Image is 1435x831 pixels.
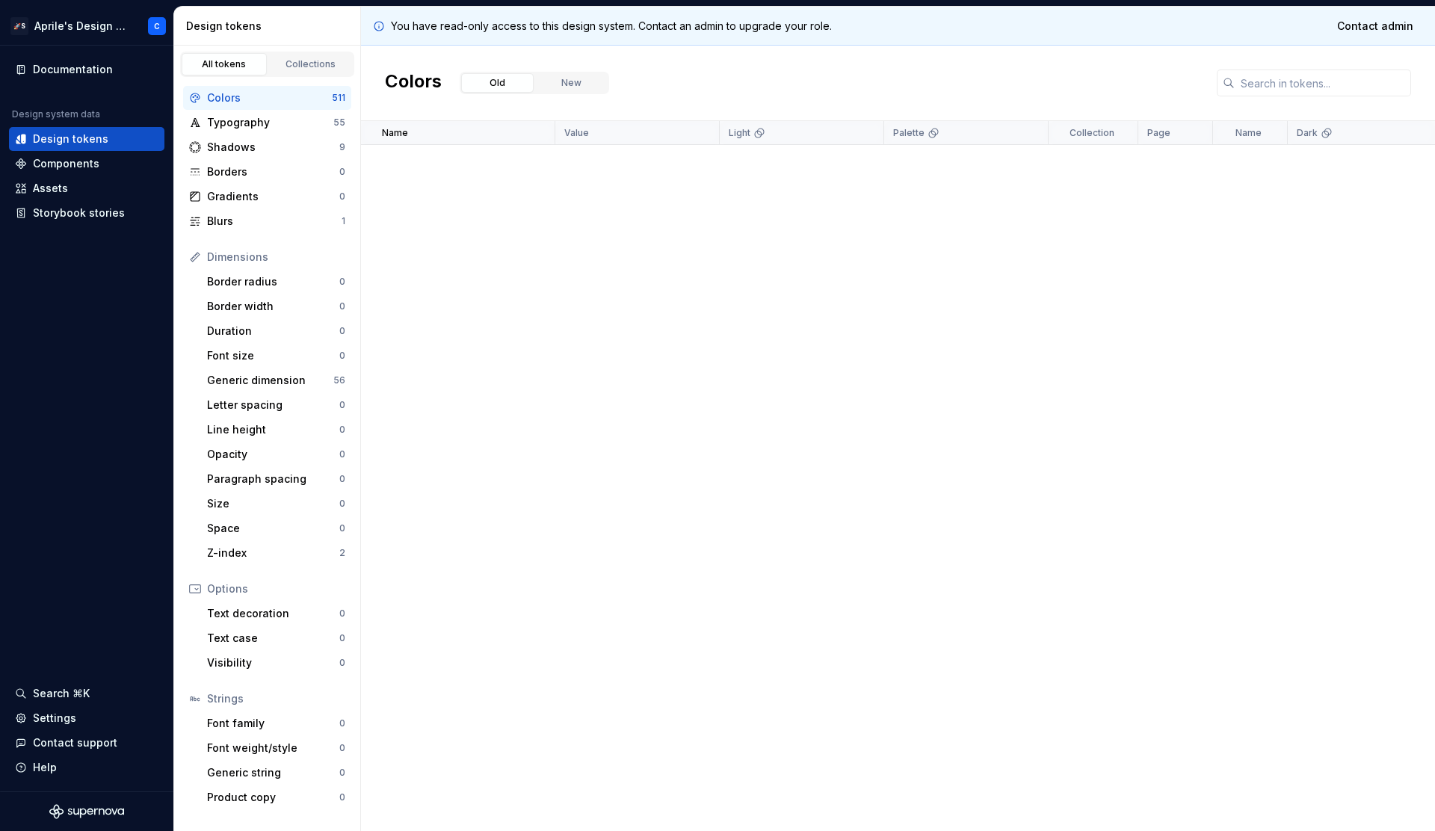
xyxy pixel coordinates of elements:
a: Colors511 [183,86,351,110]
div: Line height [207,422,339,437]
div: Blurs [207,214,342,229]
div: 55 [333,117,345,129]
div: Letter spacing [207,398,339,413]
div: All tokens [187,58,262,70]
a: Text case0 [201,626,351,650]
div: Paragraph spacing [207,472,339,486]
div: Design system data [12,108,100,120]
div: Storybook stories [33,206,125,220]
button: New [535,73,608,93]
p: You have read-only access to this design system. Contact an admin to upgrade your role. [391,19,832,34]
div: 0 [339,276,345,288]
div: Components [33,156,99,171]
div: 0 [339,448,345,460]
div: Font family [207,716,339,731]
a: Font family0 [201,711,351,735]
a: Assets [9,176,164,200]
a: Blurs1 [183,209,351,233]
p: Collection [1070,127,1114,139]
p: Page [1147,127,1170,139]
a: Letter spacing0 [201,393,351,417]
div: Borders [207,164,339,179]
a: Storybook stories [9,201,164,225]
a: Opacity0 [201,442,351,466]
div: Space [207,521,339,536]
div: 0 [339,791,345,803]
div: 0 [339,522,345,534]
a: Border width0 [201,294,351,318]
div: Size [207,496,339,511]
div: 9 [339,141,345,153]
div: 0 [339,498,345,510]
div: Border width [207,299,339,314]
button: Old [461,73,534,93]
div: Text case [207,631,339,646]
a: Font size0 [201,344,351,368]
a: Size0 [201,492,351,516]
a: Line height0 [201,418,351,442]
div: Settings [33,711,76,726]
svg: Supernova Logo [49,804,124,819]
div: 0 [339,399,345,411]
div: Duration [207,324,339,339]
div: 0 [339,742,345,754]
a: Space0 [201,516,351,540]
div: Product copy [207,790,339,805]
a: Z-index2 [201,541,351,565]
p: Palette [893,127,925,139]
div: C [154,20,160,32]
div: 0 [339,191,345,203]
div: Generic dimension [207,373,333,388]
a: Border radius0 [201,270,351,294]
div: Dimensions [207,250,345,265]
div: 0 [339,608,345,620]
div: Assets [33,181,68,196]
p: Name [1235,127,1262,139]
div: 0 [339,632,345,644]
h2: Colors [385,69,442,96]
div: Options [207,581,345,596]
div: Collections [274,58,348,70]
a: Settings [9,706,164,730]
div: 0 [339,473,345,485]
div: 0 [339,717,345,729]
div: Opacity [207,447,339,462]
p: Value [564,127,589,139]
input: Search in tokens... [1235,69,1411,96]
div: 56 [333,374,345,386]
div: 0 [339,767,345,779]
div: Design tokens [33,132,108,146]
p: Dark [1297,127,1318,139]
div: Strings [207,691,345,706]
div: Help [33,760,57,775]
div: Font weight/style [207,741,339,756]
div: Generic string [207,765,339,780]
div: Search ⌘K [33,686,90,701]
div: Visibility [207,655,339,670]
div: Gradients [207,189,339,204]
a: Gradients0 [183,185,351,208]
div: 0 [339,325,345,337]
a: Product copy0 [201,785,351,809]
a: Shadows9 [183,135,351,159]
div: Font size [207,348,339,363]
div: 0 [339,350,345,362]
p: Light [729,127,750,139]
a: Borders0 [183,160,351,184]
div: Design tokens [186,19,354,34]
div: Typography [207,115,333,130]
div: 0 [339,300,345,312]
a: Generic dimension56 [201,368,351,392]
div: Contact support [33,735,117,750]
div: 🚀S [10,17,28,35]
div: 511 [332,92,345,104]
div: 0 [339,166,345,178]
a: Documentation [9,58,164,81]
div: Documentation [33,62,113,77]
a: Typography55 [183,111,351,135]
div: Text decoration [207,606,339,621]
button: Search ⌘K [9,682,164,705]
button: 🚀SAprile's Design SystemC [3,10,170,42]
a: Text decoration0 [201,602,351,625]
